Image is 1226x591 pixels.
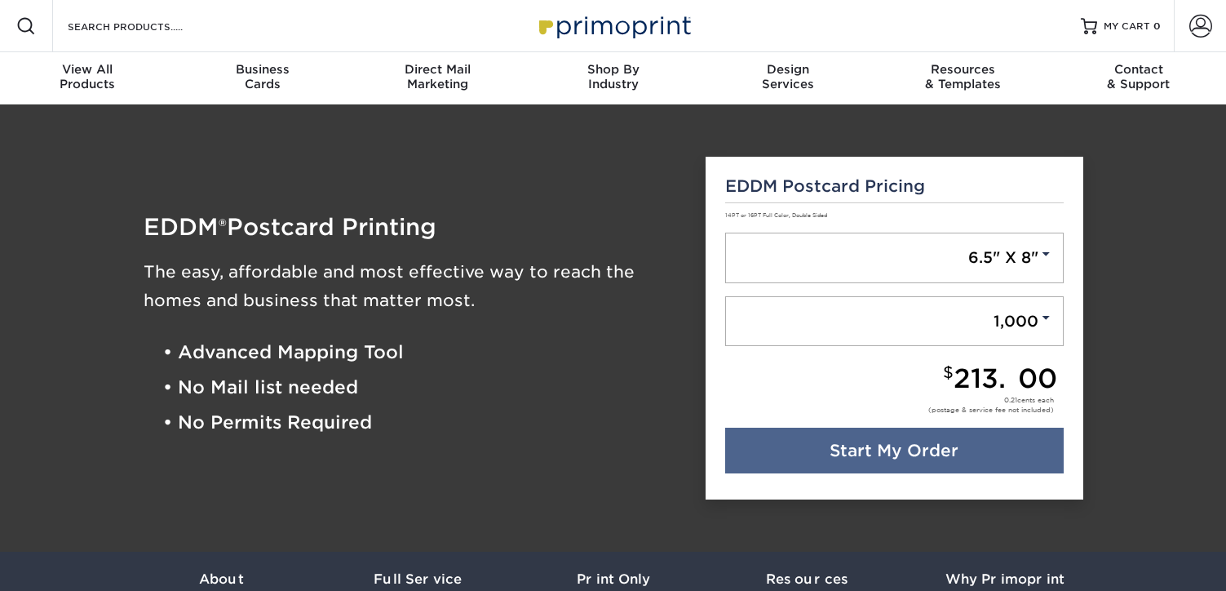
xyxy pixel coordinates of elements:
[725,176,1064,196] h5: EDDM Postcard Pricing
[320,571,516,587] h3: Full Service
[525,62,701,91] div: Industry
[163,406,682,441] li: • No Permits Required
[876,52,1051,104] a: Resources& Templates
[175,52,351,104] a: BusinessCards
[532,8,695,43] img: Primoprint
[954,362,1057,394] span: 213.00
[701,62,876,91] div: Services
[1051,62,1226,91] div: & Support
[1051,52,1226,104] a: Contact& Support
[701,62,876,77] span: Design
[1051,62,1226,77] span: Contact
[144,216,682,238] h1: EDDM Postcard Printing
[516,571,711,587] h3: Print Only
[725,428,1064,473] a: Start My Order
[876,62,1051,77] span: Resources
[525,62,701,77] span: Shop By
[943,363,954,382] small: $
[66,16,225,36] input: SEARCH PRODUCTS.....
[725,212,827,219] small: 14PT or 16PT Full Color, Double Sided
[163,335,682,370] li: • Advanced Mapping Tool
[219,215,227,238] span: ®
[907,571,1103,587] h3: Why Primoprint
[1004,396,1017,404] span: 0.21
[175,62,351,91] div: Cards
[350,62,525,77] span: Direct Mail
[1104,20,1150,33] span: MY CART
[876,62,1051,91] div: & Templates
[701,52,876,104] a: DesignServices
[124,571,320,587] h3: About
[525,52,701,104] a: Shop ByIndustry
[163,370,682,405] li: • No Mail list needed
[175,62,351,77] span: Business
[928,395,1054,415] div: cents each (postage & service fee not included)
[144,258,682,315] h3: The easy, affordable and most effective way to reach the homes and business that matter most.
[725,296,1064,347] a: 1,000
[350,52,525,104] a: Direct MailMarketing
[350,62,525,91] div: Marketing
[725,233,1064,283] a: 6.5" X 8"
[1153,20,1161,32] span: 0
[711,571,907,587] h3: Resources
